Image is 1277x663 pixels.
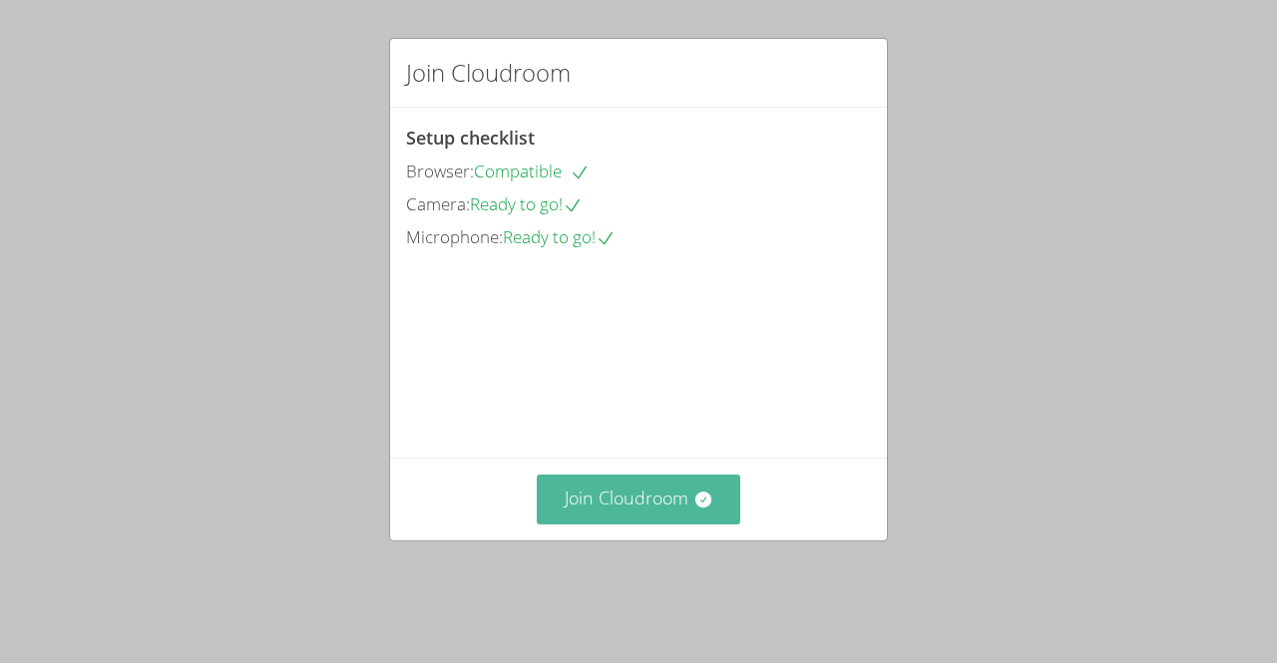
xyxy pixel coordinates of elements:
button: Join Cloudroom [537,475,741,523]
span: Ready to go! [503,225,616,248]
span: Ready to go! [470,192,583,215]
span: Camera: [406,192,470,215]
span: Browser: [406,160,474,182]
span: Microphone: [406,225,503,248]
span: Setup checklist [406,126,535,150]
span: Compatible [474,160,590,182]
h2: Join Cloudroom [406,55,571,91]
